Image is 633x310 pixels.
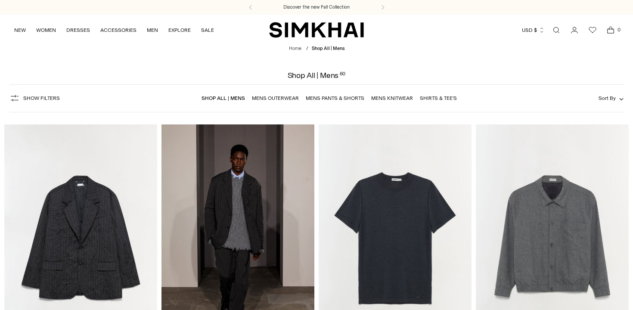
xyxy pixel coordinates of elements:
a: Open cart modal [602,22,619,39]
h1: Shop All | Mens [288,71,346,79]
a: Go to the account page [566,22,583,39]
a: SIMKHAI [269,22,364,38]
a: Mens Knitwear [371,95,413,101]
span: 0 [615,26,623,34]
a: WOMEN [36,21,56,40]
span: Sort By [599,95,616,101]
a: Shop All | Mens [202,95,245,101]
span: Shop All | Mens [312,46,344,51]
a: DRESSES [66,21,90,40]
a: Open search modal [548,22,565,39]
a: Mens Pants & Shorts [306,95,364,101]
a: ACCESSORIES [100,21,137,40]
a: NEW [14,21,26,40]
a: MEN [147,21,158,40]
a: SALE [201,21,214,40]
button: USD $ [522,21,545,40]
button: Show Filters [9,91,60,105]
a: Home [289,46,301,51]
div: 60 [340,71,346,79]
nav: Linked collections [202,89,457,107]
a: Wishlist [584,22,601,39]
button: Sort By [599,93,624,103]
a: EXPLORE [168,21,191,40]
a: Discover the new Fall Collection [283,4,350,11]
a: Shirts & Tee's [420,95,457,101]
nav: breadcrumbs [289,45,344,53]
span: Show Filters [23,95,60,101]
a: Mens Outerwear [252,95,299,101]
div: / [306,45,308,53]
